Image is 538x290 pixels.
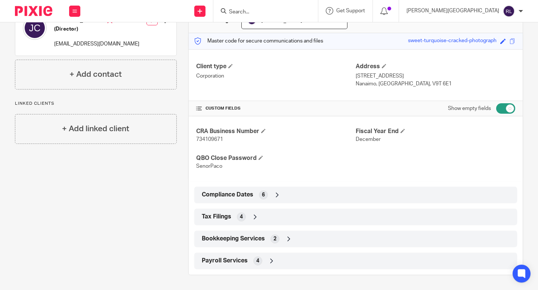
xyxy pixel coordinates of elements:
h5: (Director) [54,25,139,33]
span: 4 [240,213,243,221]
span: SenorPaco [196,164,222,169]
span: Get Support [336,8,365,13]
img: svg%3E [23,16,47,40]
h4: + Add linked client [62,123,129,135]
h4: CRA Business Number [196,127,356,135]
h4: QBO Close Password [196,154,356,162]
span: Bookkeeping Services [202,235,265,243]
p: Master code for secure communications and files [194,37,323,45]
span: Tax Filings [202,213,231,221]
span: 734109671 [196,137,223,142]
p: [EMAIL_ADDRESS][DOMAIN_NAME] [54,40,139,48]
span: December [356,137,381,142]
input: Search [228,9,296,16]
label: Show empty fields [448,105,491,112]
span: Compliance Dates [202,191,253,199]
img: svg%3E [503,5,515,17]
h4: Fiscal Year End [356,127,515,135]
span: 2 [273,235,276,243]
p: [STREET_ADDRESS] [356,72,515,80]
p: Linked clients [15,101,177,107]
h4: Address [356,63,515,70]
p: Nanaimo, [GEOGRAPHIC_DATA], V9T 6E1 [356,80,515,88]
p: Corporation [196,72,356,80]
h4: CUSTOM FIELDS [196,105,356,111]
p: [PERSON_NAME][GEOGRAPHIC_DATA] [406,7,499,15]
h4: Client type [196,63,356,70]
span: 4 [256,257,259,265]
h4: + Add contact [69,69,122,80]
img: Pixie [15,6,52,16]
span: Payroll Services [202,257,248,265]
div: sweet-turquoise-cracked-photograph [408,37,497,45]
span: 6 [262,191,265,199]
